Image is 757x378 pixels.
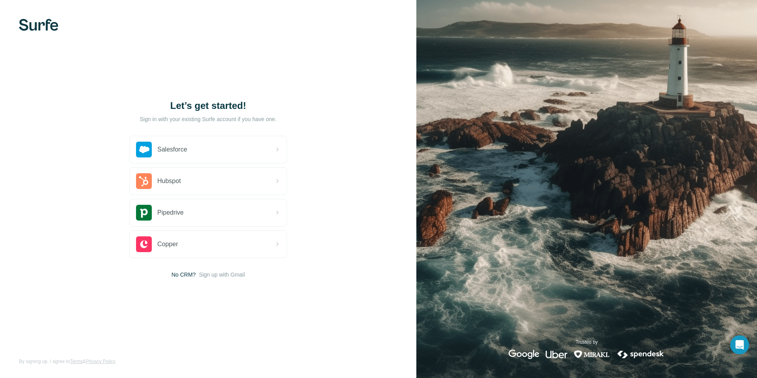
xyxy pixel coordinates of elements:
[157,240,178,249] span: Copper
[70,359,83,364] a: Terms
[199,271,245,279] button: Sign up with Gmail
[546,350,567,359] img: uber's logo
[172,271,196,279] span: No CRM?
[136,236,152,252] img: copper's logo
[157,145,187,154] span: Salesforce
[136,142,152,157] img: salesforce's logo
[157,176,181,186] span: Hubspot
[19,19,58,31] img: Surfe's logo
[574,350,610,359] img: mirakl's logo
[129,99,287,112] h1: Let’s get started!
[616,350,665,359] img: spendesk's logo
[730,335,749,354] div: Open Intercom Messenger
[140,115,276,123] p: Sign in with your existing Surfe account if you have one.
[19,358,116,365] span: By signing up, I agree to &
[86,359,116,364] a: Privacy Policy
[157,208,184,217] span: Pipedrive
[576,339,598,346] p: Trusted by
[509,350,539,359] img: google's logo
[136,173,152,189] img: hubspot's logo
[136,205,152,221] img: pipedrive's logo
